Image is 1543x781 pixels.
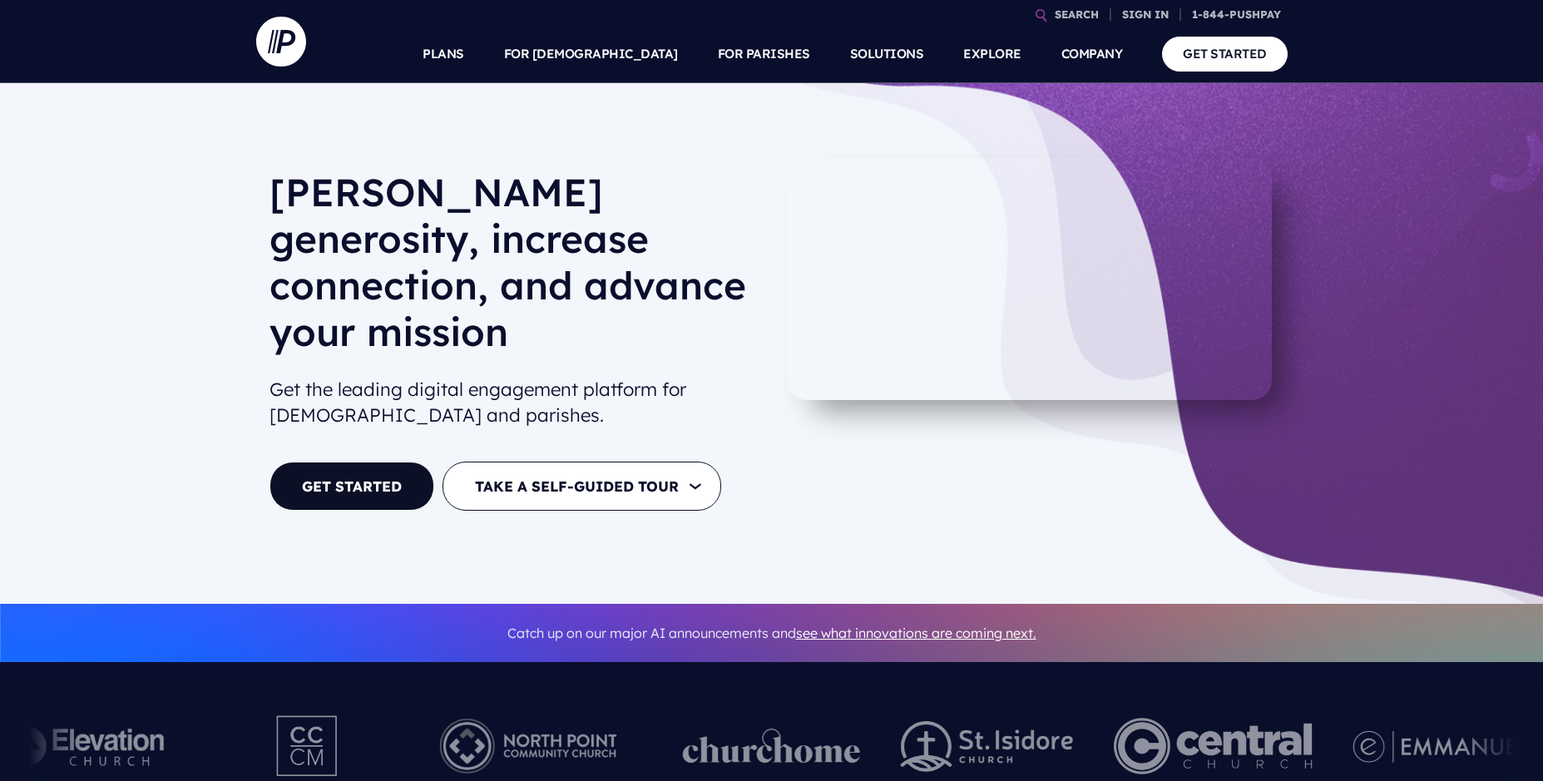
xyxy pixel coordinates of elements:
[796,625,1036,641] a: see what innovations are coming next.
[1162,37,1288,71] a: GET STARTED
[683,729,861,764] img: pp_logos_1
[718,25,810,83] a: FOR PARISHES
[901,721,1074,772] img: pp_logos_2
[963,25,1021,83] a: EXPLORE
[1061,25,1123,83] a: COMPANY
[504,25,678,83] a: FOR [DEMOGRAPHIC_DATA]
[423,25,464,83] a: PLANS
[850,25,924,83] a: SOLUTIONS
[270,462,434,511] a: GET STARTED
[270,370,759,435] h2: Get the leading digital engagement platform for [DEMOGRAPHIC_DATA] and parishes.
[443,462,721,511] button: TAKE A SELF-GUIDED TOUR
[270,169,759,368] h1: [PERSON_NAME] generosity, increase connection, and advance your mission
[270,615,1274,652] p: Catch up on our major AI announcements and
